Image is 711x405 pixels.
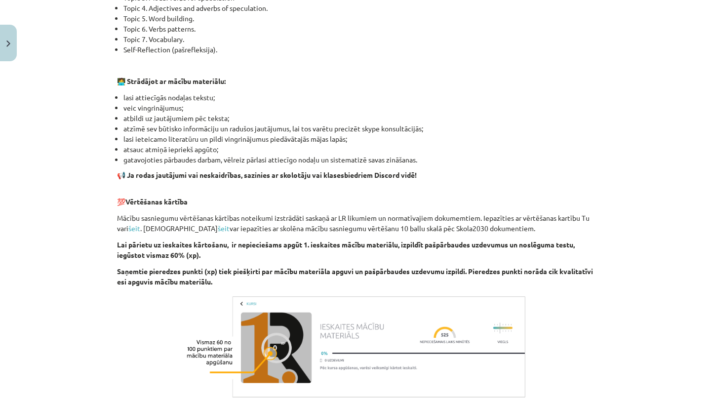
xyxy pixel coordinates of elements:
[123,155,594,165] li: gatavojoties pārbaudes darbam, vēlreiz pārlasi attiecīgo nodaļu un sistematizē savas zināšanas.
[117,213,594,234] p: Mācību sasniegumu vērtēšanas kārtības noteikumi izstrādāti saskaņā ar LR likumiem un normatīvajie...
[123,3,594,13] li: Topic 4. Adjectives and adverbs of speculation.
[117,170,417,179] strong: 📢 Ja rodas jautājumi vai neskaidrības, sazinies ar skolotāju vai klasesbiedriem Discord vidē!
[123,134,594,144] li: lasi ieteicamo literatūru un pildi vingrinājumus piedāvātajās mājas lapās;
[123,24,594,34] li: Topic 6. Verbs patterns.
[117,77,226,85] strong: 🧑‍💻 Strādājot ar mācību materiālu:
[123,44,594,55] li: Self-Reflection (pašrefleksija).
[123,92,594,103] li: lasi attiecīgās nodaļas tekstu;
[125,197,188,206] b: Vērtēšanas kārtība
[117,186,594,207] p: 💯
[128,224,140,233] a: šeit
[123,13,594,24] li: Topic 5. Word building.
[218,224,230,233] a: šeit
[123,103,594,113] li: veic vingrinājumus;
[6,40,10,47] img: icon-close-lesson-0947bae3869378f0d4975bcd49f059093ad1ed9edebbc8119c70593378902aed.svg
[123,34,594,44] li: Topic 7. Vocabulary.
[117,240,575,259] b: Lai pārietu uz ieskaites kārtošanu, ir nepieciešams apgūt 1. ieskaites mācību materiālu, izpildīt...
[123,144,594,155] li: atsauc atmiņā iepriekš apgūto;
[123,113,594,123] li: atbildi uz jautājumiem pēc teksta;
[117,267,593,286] b: Saņemtie pieredzes punkti (xp) tiek piešķirti par mācību materiāla apguvi un pašpārbaudes uzdevum...
[123,123,594,134] li: atzīmē sev būtisko informāciju un radušos jautājumus, lai tos varētu precizēt skype konsultācijās;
